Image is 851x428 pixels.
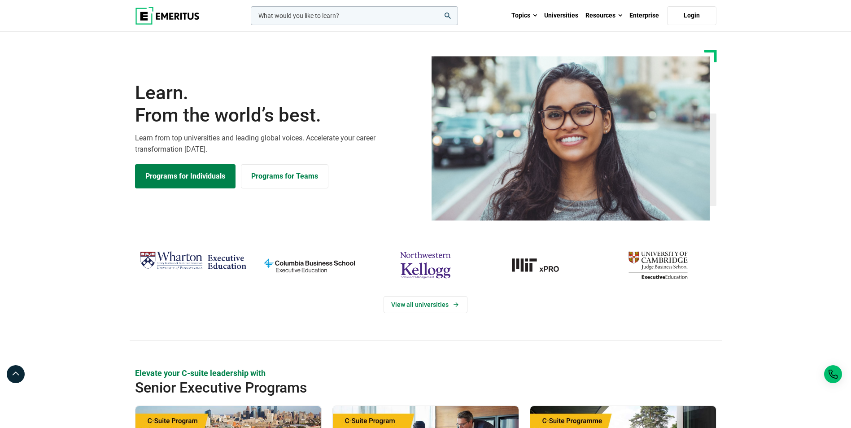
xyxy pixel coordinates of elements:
[384,296,467,313] a: View Universities
[372,248,479,283] img: northwestern-kellogg
[135,82,420,127] h1: Learn.
[135,104,420,127] span: From the world’s best.
[251,6,458,25] input: woocommerce-product-search-field-0
[488,248,595,283] a: MIT-xPRO
[135,379,658,397] h2: Senior Executive Programs
[135,367,716,379] p: Elevate your C-suite leadership with
[667,6,716,25] a: Login
[256,248,363,283] img: columbia-business-school
[604,248,711,283] img: cambridge-judge-business-school
[241,164,328,188] a: Explore for Business
[488,248,595,283] img: MIT xPRO
[432,56,710,221] img: Learn from the world's best
[135,132,420,155] p: Learn from top universities and leading global voices. Accelerate your career transformation [DATE].
[135,164,236,188] a: Explore Programs
[140,248,247,274] img: Wharton Executive Education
